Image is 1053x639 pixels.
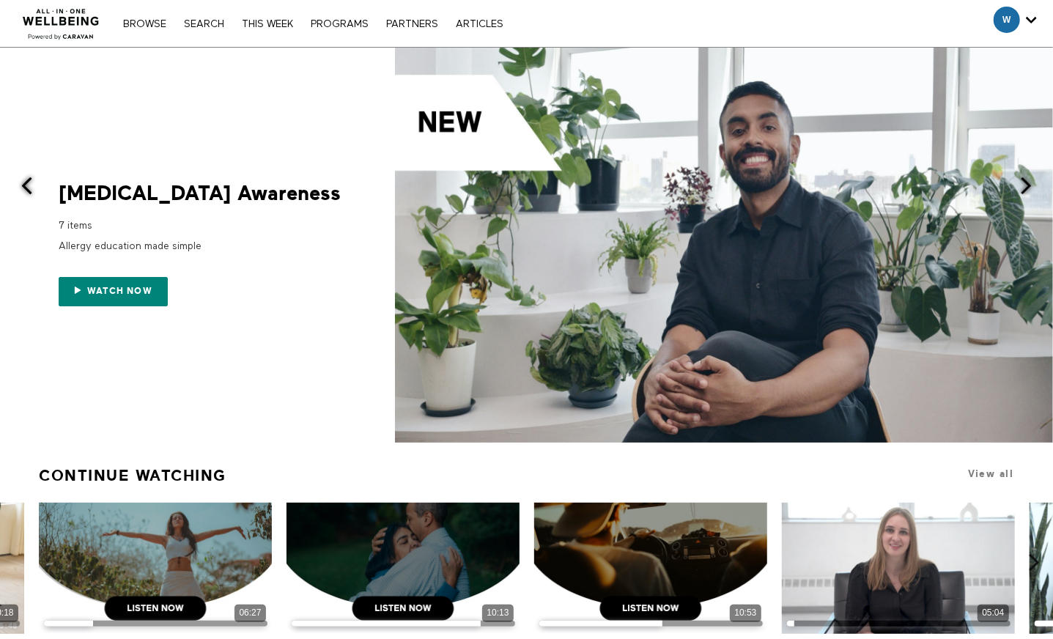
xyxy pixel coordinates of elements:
[487,607,509,619] div: 10:13
[734,607,756,619] div: 10:53
[239,607,261,619] div: 06:27
[968,468,1013,479] a: View all
[177,19,232,29] a: Search
[116,19,174,29] a: Browse
[116,16,510,31] nav: Primary
[234,19,300,29] a: THIS WEEK
[379,19,446,29] a: PARTNERS
[303,19,376,29] a: PROGRAMS
[448,19,511,29] a: ARTICLES
[982,607,1004,619] div: 05:04
[39,460,226,491] a: Continue Watching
